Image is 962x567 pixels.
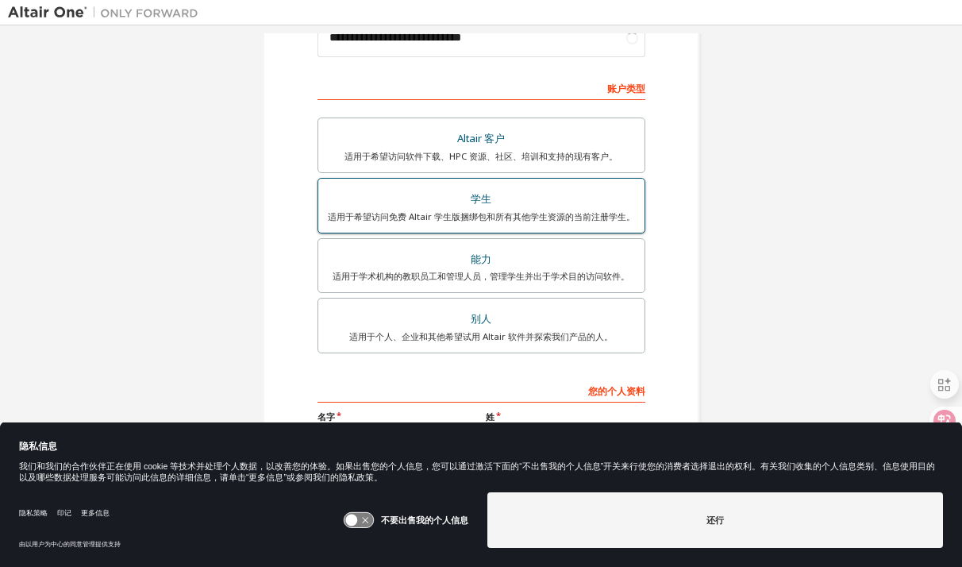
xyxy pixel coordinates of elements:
[317,411,477,423] label: 名字
[328,330,635,343] div: 适用于个人、企业和其他希望试用 Altair 软件并探索我们产品的人。
[328,150,635,163] div: 适用于希望访问软件下载、HPC 资源、社区、培训和支持的现有客户。
[328,128,635,150] div: Altair 客户
[328,249,635,271] div: 能力
[486,411,645,423] label: 姓
[328,188,635,210] div: 学生
[328,308,635,330] div: 别人
[317,75,645,100] div: 账户类型
[8,5,206,21] img: 牵牛星一号
[317,377,645,403] div: 您的个人资料
[328,270,635,283] div: 适用于学术机构的教职员工和管理人员，管理学生并出于学术目的访问软件。
[328,210,635,223] div: 适用于希望访问免费 Altair 学生版捆绑包和所有其他学生资源的当前注册学生。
